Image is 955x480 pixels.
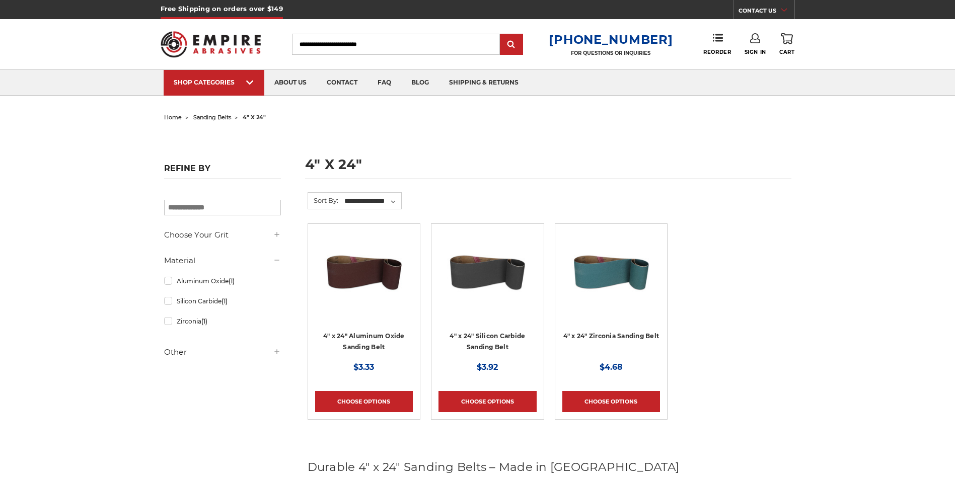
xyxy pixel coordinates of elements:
a: [PHONE_NUMBER] [549,32,673,47]
h5: Other [164,346,281,358]
span: (1) [222,297,228,305]
img: 4" x 24" Silicon Carbide File Belt [447,231,528,311]
img: Empire Abrasives [161,25,261,64]
h5: Refine by [164,164,281,179]
span: (1) [229,277,235,285]
a: shipping & returns [439,70,529,96]
a: sanding belts [193,114,231,121]
img: 4" x 24" Zirconia Sanding Belt [571,231,651,311]
a: 4" x 24" Silicon Carbide File Belt [438,231,536,329]
a: Aluminum Oxide [164,272,281,290]
p: FOR QUESTIONS OR INQUIRIES [549,50,673,56]
label: Sort By: [308,193,338,208]
h5: Material [164,255,281,267]
a: Zirconia [164,312,281,330]
a: Choose Options [438,391,536,412]
a: 4" x 24" Silicon Carbide Sanding Belt [450,332,525,351]
span: (1) [201,317,207,325]
span: $3.92 [477,362,498,372]
span: Cart [779,49,794,55]
select: Sort By: [343,194,401,209]
img: 4" x 24" Aluminum Oxide Sanding Belt [324,231,404,311]
a: blog [401,70,439,96]
span: 4" x 24" [243,114,266,121]
a: Choose Options [315,391,413,412]
h5: Choose Your Grit [164,229,281,241]
a: about us [264,70,317,96]
a: faq [368,70,401,96]
span: Reorder [703,49,731,55]
a: home [164,114,182,121]
span: $3.33 [353,362,374,372]
a: contact [317,70,368,96]
a: Choose Options [562,391,660,412]
a: Cart [779,33,794,55]
a: Reorder [703,33,731,55]
span: Durable 4" x 24" Sanding Belts – Made in [GEOGRAPHIC_DATA] [308,460,680,474]
span: $4.68 [600,362,623,372]
a: 4" x 24" Zirconia Sanding Belt [562,231,660,329]
a: 4" x 24" Aluminum Oxide Sanding Belt [323,332,405,351]
a: 4" x 24" Aluminum Oxide Sanding Belt [315,231,413,329]
div: SHOP CATEGORIES [174,78,254,86]
input: Submit [501,35,522,55]
a: CONTACT US [739,5,794,19]
h1: 4" x 24" [305,157,791,179]
span: Sign In [745,49,766,55]
a: Silicon Carbide [164,292,281,310]
a: 4" x 24" Zirconia Sanding Belt [563,332,659,340]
